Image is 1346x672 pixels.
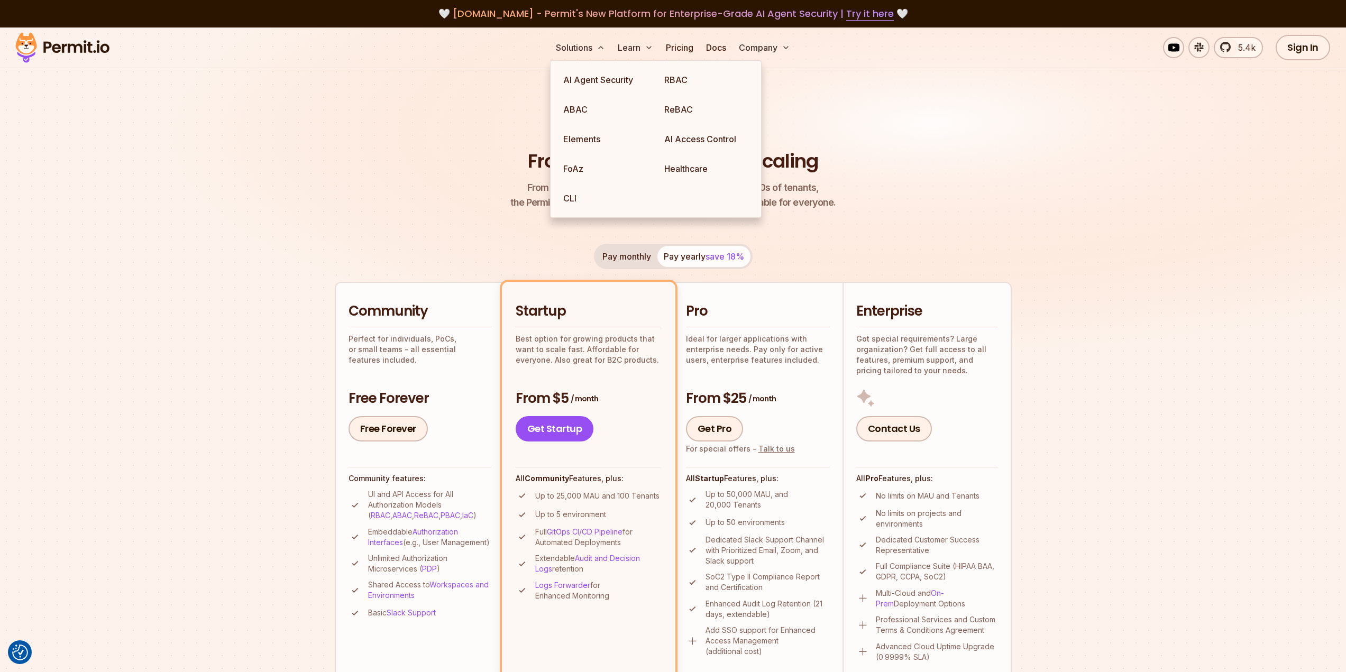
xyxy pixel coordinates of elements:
[510,180,836,195] span: From a startup with 100 users to an enterprise with 1000s of tenants,
[555,124,656,154] a: Elements
[865,474,878,483] strong: Pro
[516,302,662,321] h2: Startup
[535,581,590,590] a: Logs Forwarder
[686,473,830,484] h4: All Features, plus:
[706,572,830,593] p: SoC2 Type II Compliance Report and Certification
[552,37,609,58] button: Solutions
[758,444,795,453] a: Talk to us
[535,554,640,573] a: Audit and Decision Logs
[371,511,390,520] a: RBAC
[656,154,757,183] a: Healthcare
[392,511,412,520] a: ABAC
[535,580,662,601] p: for Enhanced Monitoring
[614,37,657,58] button: Learn
[528,148,818,174] h1: From Free to Predictable Scaling
[846,7,894,21] a: Try it here
[12,645,28,660] button: Consent Preferences
[706,517,785,528] p: Up to 50 environments
[368,579,491,601] p: Shared Access to
[876,491,979,501] p: No limits on MAU and Tenants
[656,65,757,95] a: RBAC
[422,564,437,573] a: PDP
[441,511,460,520] a: PBAC
[516,389,662,408] h3: From $5
[856,334,998,376] p: Got special requirements? Large organization? Get full access to all features, premium support, a...
[555,154,656,183] a: FoAz
[547,527,622,536] a: GitOps CI/CD Pipeline
[25,6,1321,21] div: 🤍 🤍
[349,302,491,321] h2: Community
[368,607,436,618] p: Basic
[656,95,757,124] a: ReBAC
[535,527,662,548] p: Full for Automated Deployments
[535,491,660,501] p: Up to 25,000 MAU and 100 Tenants
[368,527,491,548] p: Embeddable (e.g., User Management)
[387,608,436,617] a: Slack Support
[876,614,998,636] p: Professional Services and Custom Terms & Conditions Agreement
[368,527,458,547] a: Authorization Interfaces
[516,334,662,365] p: Best option for growing products that want to scale fast. Affordable for everyone. Also great for...
[876,641,998,662] p: Advanced Cloud Uptime Upgrade (0.9999% SLA)
[571,393,598,404] span: / month
[516,416,594,441] a: Get Startup
[735,37,794,58] button: Company
[876,508,998,529] p: No limits on projects and environments
[555,65,656,95] a: AI Agent Security
[876,561,998,582] p: Full Compliance Suite (HIPAA BAA, GDPR, CCPA, SoC2)
[856,473,998,484] h4: All Features, plus:
[706,489,830,510] p: Up to 50,000 MAU, and 20,000 Tenants
[462,511,473,520] a: IaC
[856,302,998,321] h2: Enterprise
[11,30,114,66] img: Permit logo
[656,124,757,154] a: AI Access Control
[686,444,795,454] div: For special offers -
[349,334,491,365] p: Perfect for individuals, PoCs, or small teams - all essential features included.
[706,599,830,620] p: Enhanced Audit Log Retention (21 days, extendable)
[706,625,830,657] p: Add SSO support for Enhanced Access Management (additional cost)
[349,416,428,441] a: Free Forever
[349,389,491,408] h3: Free Forever
[686,416,744,441] a: Get Pro
[510,180,836,210] p: the Permit pricing model is simple, transparent, and affordable for everyone.
[596,246,657,267] button: Pay monthly
[662,37,698,58] a: Pricing
[555,183,656,213] a: CLI
[695,474,724,483] strong: Startup
[525,474,569,483] strong: Community
[368,489,491,521] p: UI and API Access for All Authorization Models ( , , , , )
[876,588,944,608] a: On-Prem
[1276,35,1330,60] a: Sign In
[876,588,998,609] p: Multi-Cloud and Deployment Options
[368,553,491,574] p: Unlimited Authorization Microservices ( )
[535,553,662,574] p: Extendable retention
[535,509,606,520] p: Up to 5 environment
[686,334,830,365] p: Ideal for larger applications with enterprise needs. Pay only for active users, enterprise featur...
[12,645,28,660] img: Revisit consent button
[686,389,830,408] h3: From $25
[414,511,438,520] a: ReBAC
[555,95,656,124] a: ABAC
[1232,41,1256,54] span: 5.4k
[702,37,730,58] a: Docs
[516,473,662,484] h4: All Features, plus:
[349,473,491,484] h4: Community features:
[856,416,932,441] a: Contact Us
[1214,37,1263,58] a: 5.4k
[706,535,830,566] p: Dedicated Slack Support Channel with Prioritized Email, Zoom, and Slack support
[876,535,998,556] p: Dedicated Customer Success Representative
[453,7,894,20] span: [DOMAIN_NAME] - Permit's New Platform for Enterprise-Grade AI Agent Security |
[748,393,776,404] span: / month
[686,302,830,321] h2: Pro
